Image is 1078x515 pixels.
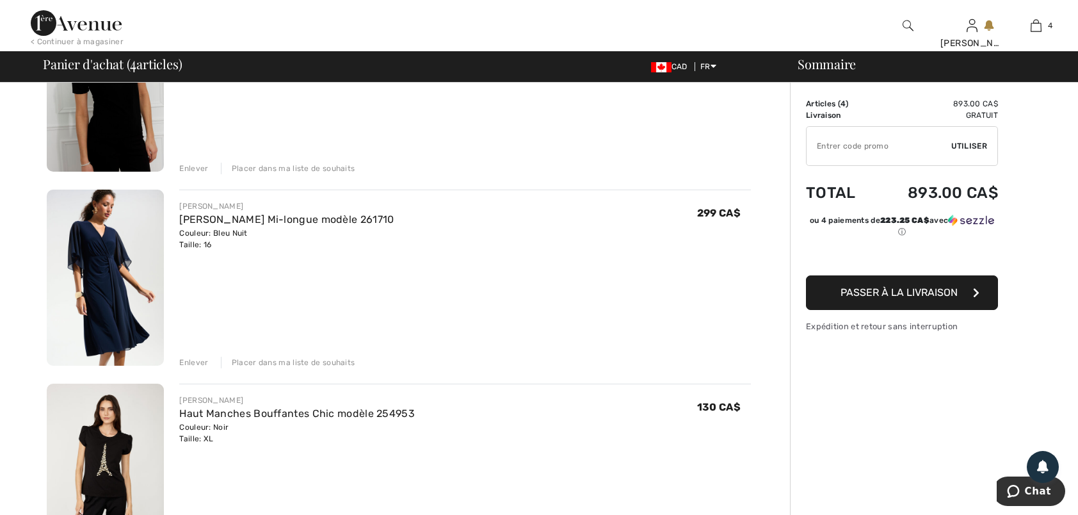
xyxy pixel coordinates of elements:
span: Panier d'achat ( articles) [43,58,182,70]
td: Total [806,171,874,215]
span: FR [700,62,716,71]
div: ou 4 paiements de223.25 CA$avecSezzle Cliquez pour en savoir plus sur Sezzle [806,215,998,242]
img: recherche [903,18,913,33]
div: [PERSON_NAME] [179,395,415,406]
span: 299 CA$ [697,207,741,219]
span: Passer à la livraison [841,286,958,298]
input: Code promo [807,127,951,165]
a: 4 [1004,18,1067,33]
img: Canadian Dollar [651,62,672,72]
img: Mes infos [967,18,977,33]
a: [PERSON_NAME] Mi-longue modèle 261710 [179,213,394,225]
a: Haut Manches Bouffantes Chic modèle 254953 [179,407,415,420]
span: 130 CA$ [697,401,741,413]
img: Mon panier [1031,18,1042,33]
div: Expédition et retour sans interruption [806,320,998,332]
iframe: Ouvre un widget dans lequel vous pouvez chatter avec l’un de nos agents [997,477,1065,509]
div: [PERSON_NAME] [179,200,394,212]
td: Gratuit [874,110,998,121]
div: Couleur: Noir Taille: XL [179,421,415,445]
div: Placer dans ma liste de souhaits [221,163,355,174]
td: 893.00 CA$ [874,98,998,110]
div: Enlever [179,357,208,368]
div: Placer dans ma liste de souhaits [221,357,355,368]
span: 4 [130,54,136,71]
div: Couleur: Bleu Nuit Taille: 16 [179,227,394,250]
span: 223.25 CA$ [880,216,929,225]
a: Se connecter [967,19,977,31]
span: CAD [651,62,693,71]
div: ou 4 paiements de avec [806,215,998,238]
img: Robe Portefeuille Mi-longue modèle 261710 [47,190,164,366]
span: 4 [1048,20,1052,31]
iframe: PayPal-paypal [806,242,998,271]
td: 893.00 CA$ [874,171,998,215]
div: < Continuer à magasiner [31,36,124,47]
td: Articles ( ) [806,98,874,110]
span: 4 [841,99,846,108]
div: Enlever [179,163,208,174]
td: Livraison [806,110,874,121]
img: 1ère Avenue [31,10,122,36]
div: [PERSON_NAME] [940,37,1003,50]
span: Utiliser [951,140,987,152]
button: Passer à la livraison [806,275,998,310]
img: Sezzle [948,215,994,226]
div: Sommaire [782,58,1070,70]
